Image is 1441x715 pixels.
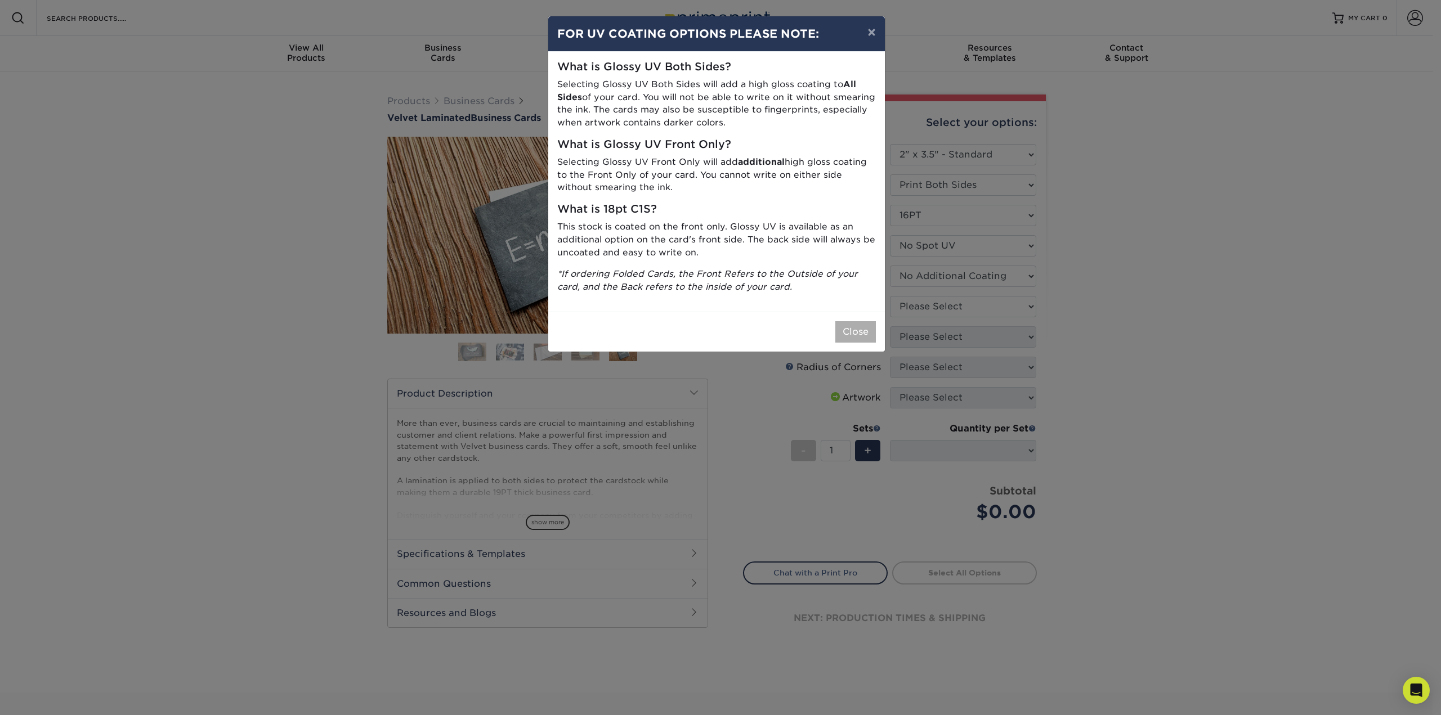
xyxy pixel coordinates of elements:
[557,156,876,194] p: Selecting Glossy UV Front Only will add high gloss coating to the Front Only of your card. You ca...
[557,78,876,129] p: Selecting Glossy UV Both Sides will add a high gloss coating to of your card. You will not be abl...
[557,61,876,74] h5: What is Glossy UV Both Sides?
[835,321,876,343] button: Close
[557,221,876,259] p: This stock is coated on the front only. Glossy UV is available as an additional option on the car...
[557,25,876,42] h4: FOR UV COATING OPTIONS PLEASE NOTE:
[557,79,856,102] strong: All Sides
[557,138,876,151] h5: What is Glossy UV Front Only?
[858,16,884,48] button: ×
[738,156,785,167] strong: additional
[557,203,876,216] h5: What is 18pt C1S?
[557,268,858,292] i: *If ordering Folded Cards, the Front Refers to the Outside of your card, and the Back refers to t...
[1403,677,1430,704] div: Open Intercom Messenger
